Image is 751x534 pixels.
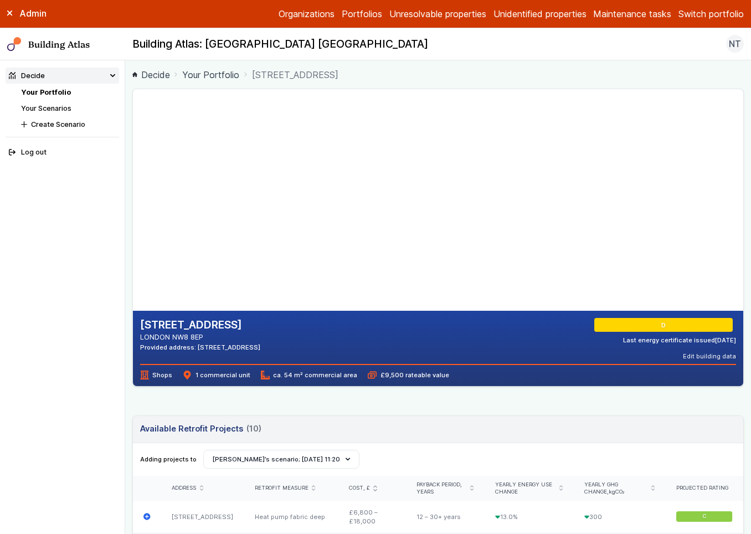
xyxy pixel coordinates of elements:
div: Heat pump fabric deep [244,501,338,533]
div: £6,800 – £18,000 [338,501,406,533]
summary: Decide [6,68,120,84]
button: Log out [6,145,120,161]
a: Your Portfolio [21,88,71,96]
span: Yearly energy use change [495,481,556,496]
img: main-0bbd2752.svg [7,37,22,52]
a: Your Portfolio [182,68,239,81]
button: [PERSON_NAME]’s scenario; [DATE] 11:20 [203,450,359,469]
span: Shops [140,371,172,379]
div: Decide [9,70,45,81]
div: Last energy certificate issued [623,336,736,345]
div: Provided address: [STREET_ADDRESS] [140,343,260,352]
span: C [702,513,706,520]
span: ca. 54 m² commercial area [261,371,357,379]
button: NT [726,35,744,53]
h2: [STREET_ADDRESS] [140,318,260,332]
span: Cost, £ [349,485,370,492]
span: Payback period, years [416,481,466,496]
a: Unidentified properties [493,7,587,20]
a: Your Scenarios [21,104,71,112]
div: [STREET_ADDRESS] [161,501,244,533]
span: NT [729,37,741,50]
span: Address [172,485,196,492]
button: Create Scenario [18,116,119,132]
span: Yearly GHG change, [584,481,648,496]
a: Maintenance tasks [593,7,671,20]
span: D [663,321,667,330]
span: 1 commercial unit [183,371,250,379]
div: Projected rating [676,485,733,492]
span: Retrofit measure [255,485,308,492]
span: (10) [246,423,261,435]
a: Portfolios [342,7,382,20]
address: LONDON NW8 8EP [140,332,260,342]
button: Edit building data [683,352,736,361]
a: Organizations [279,7,335,20]
span: £9,500 rateable value [368,371,449,379]
button: Switch portfolio [678,7,744,20]
div: 300 [574,501,666,533]
a: Decide [132,68,170,81]
div: 13.0% [484,501,573,533]
div: 12 – 30+ years [406,501,484,533]
span: kgCO₂ [609,489,625,495]
span: [STREET_ADDRESS] [252,68,338,81]
time: [DATE] [715,336,736,344]
span: Adding projects to [140,455,197,464]
h3: Available Retrofit Projects [140,423,261,435]
h2: Building Atlas: [GEOGRAPHIC_DATA] [GEOGRAPHIC_DATA] [132,37,428,52]
a: Unresolvable properties [389,7,486,20]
